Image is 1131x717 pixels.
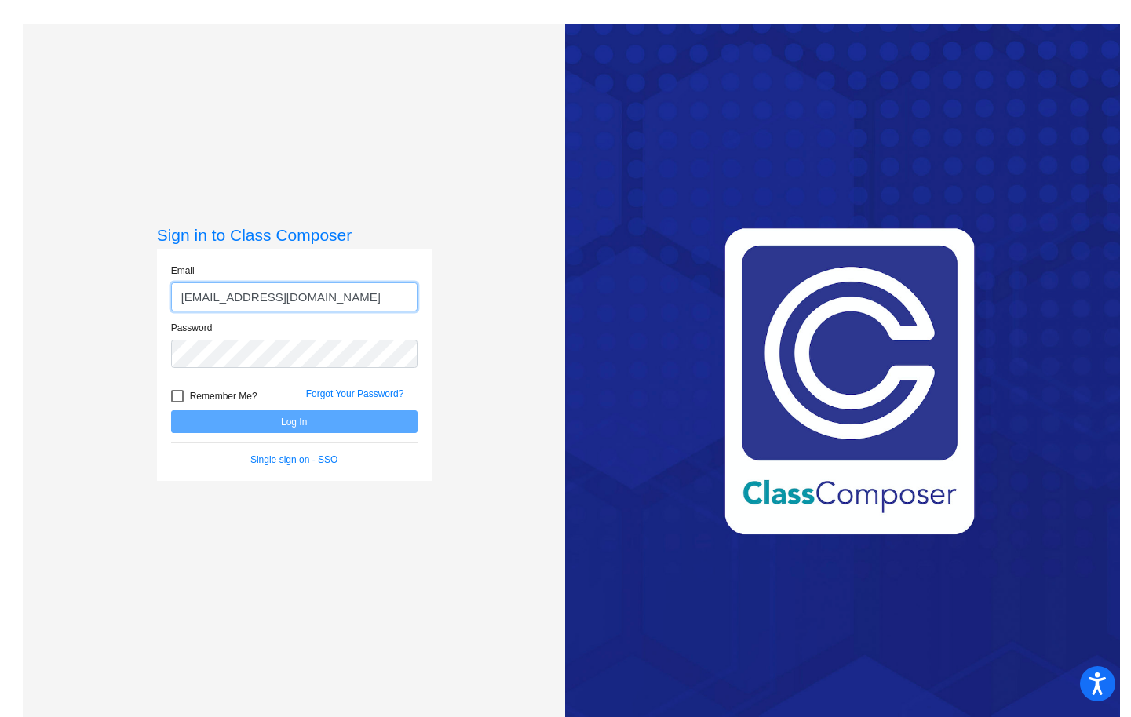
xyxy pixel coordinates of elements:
span: Remember Me? [190,387,257,406]
a: Forgot Your Password? [306,388,404,399]
a: Single sign on - SSO [250,454,337,465]
h3: Sign in to Class Composer [157,225,432,245]
button: Log In [171,410,418,433]
label: Email [171,264,195,278]
label: Password [171,321,213,335]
